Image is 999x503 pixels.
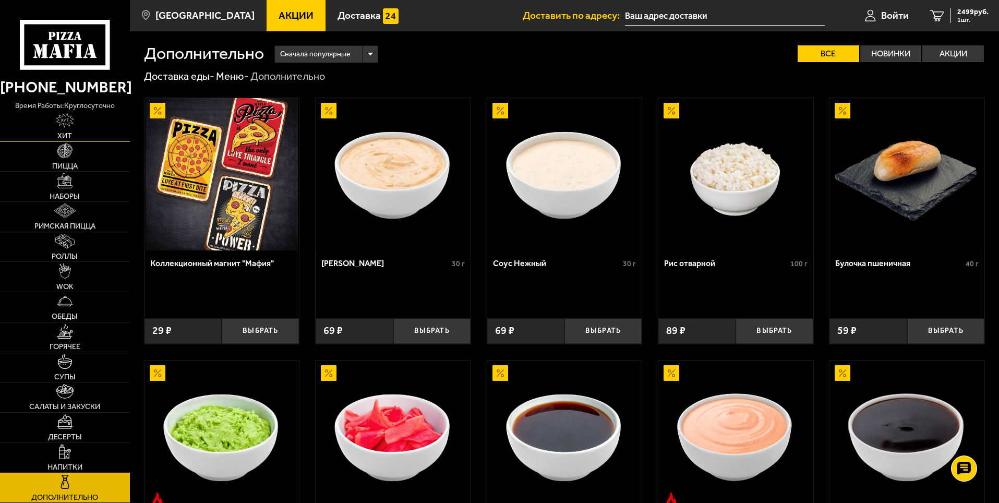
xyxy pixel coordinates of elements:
[487,98,642,250] a: АкционныйСоус Нежный
[31,494,98,501] span: Дополнительно
[922,45,984,62] label: Акции
[279,10,314,20] span: Акции
[338,10,381,20] span: Доставка
[658,98,813,250] a: АкционныйРис отварной
[837,326,857,336] span: 59 ₽
[50,193,80,200] span: Наборы
[957,8,989,16] span: 2499 руб.
[492,103,508,118] img: Акционный
[144,70,214,82] a: Доставка еды-
[321,103,336,118] img: Акционный
[835,103,850,118] img: Акционный
[216,70,249,82] a: Меню-
[907,318,984,344] button: Выбрать
[829,98,984,250] a: АкционныйБулочка пшеничная
[664,103,679,118] img: Акционный
[798,45,859,62] label: Все
[835,365,850,381] img: Акционный
[47,463,82,471] span: Напитки
[144,45,264,62] h1: Дополнительно
[250,70,325,83] div: Дополнительно
[835,258,963,268] div: Булочка пшеничная
[317,98,469,250] img: Соус Деликатес
[152,326,172,336] span: 29 ₽
[831,98,983,250] img: Булочка пшеничная
[493,258,621,268] div: Соус Нежный
[957,17,989,23] span: 1 шт.
[321,258,449,268] div: [PERSON_NAME]
[623,259,636,268] span: 30 г
[452,259,465,268] span: 30 г
[280,44,350,64] span: Сначала популярные
[881,10,909,20] span: Войти
[625,6,825,26] input: Ваш адрес доставки
[150,258,291,268] div: Коллекционный магнит "Мафия"
[52,253,78,260] span: Роллы
[790,259,808,268] span: 100 г
[54,373,76,380] span: Супы
[564,318,642,344] button: Выбрать
[659,98,812,250] img: Рис отварной
[383,8,399,24] img: 15daf4d41897b9f0e9f617042186c801.svg
[316,98,471,250] a: АкционныйСоус Деликатес
[34,222,95,230] span: Римская пицца
[56,283,74,290] span: WOK
[155,10,255,20] span: [GEOGRAPHIC_DATA]
[145,98,299,250] a: АкционныйКоллекционный магнит "Мафия"
[222,318,299,344] button: Выбрать
[666,326,685,336] span: 89 ₽
[52,162,78,170] span: Пицца
[523,10,625,20] span: Доставить по адресу:
[146,98,298,250] img: Коллекционный магнит "Мафия"
[393,318,471,344] button: Выбрать
[495,326,514,336] span: 69 ₽
[323,326,343,336] span: 69 ₽
[321,365,336,381] img: Акционный
[48,433,82,440] span: Десерты
[664,258,788,268] div: Рис отварной
[860,45,922,62] label: Новинки
[29,403,100,410] span: Салаты и закуски
[664,365,679,381] img: Акционный
[150,365,165,381] img: Акционный
[57,132,72,139] span: Хит
[492,365,508,381] img: Акционный
[50,343,80,350] span: Горячее
[488,98,641,250] img: Соус Нежный
[150,103,165,118] img: Акционный
[52,313,78,320] span: Обеды
[966,259,979,268] span: 40 г
[736,318,813,344] button: Выбрать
